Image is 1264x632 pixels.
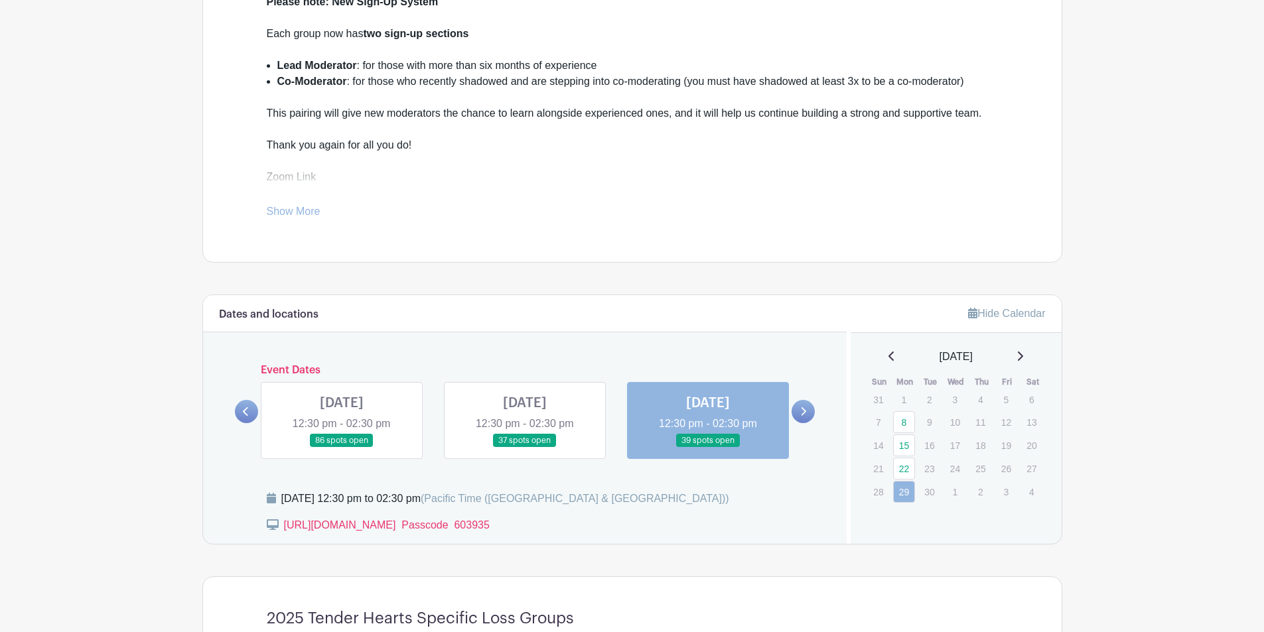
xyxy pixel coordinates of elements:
[940,349,973,365] span: [DATE]
[995,389,1017,410] p: 5
[267,609,574,628] h4: 2025 Tender Hearts Specific Loss Groups
[892,375,918,389] th: Mon
[893,458,915,479] a: 22
[918,458,940,479] p: 23
[918,435,940,456] p: 16
[969,412,991,432] p: 11
[267,26,998,58] div: Each group now has
[968,308,1045,319] a: Hide Calendar
[969,481,991,502] p: 2
[258,364,792,377] h6: Event Dates
[944,412,966,432] p: 10
[1020,389,1042,410] p: 6
[893,411,915,433] a: 8
[277,58,998,74] li: : for those with more than six months of experience
[918,389,940,410] p: 2
[893,481,915,503] a: 29
[918,412,940,432] p: 9
[995,375,1020,389] th: Fri
[867,435,889,456] p: 14
[277,76,347,87] strong: Co-Moderator
[969,389,991,410] p: 4
[893,389,915,410] p: 1
[1020,375,1046,389] th: Sat
[867,458,889,479] p: 21
[893,434,915,456] a: 15
[1020,481,1042,502] p: 4
[867,481,889,502] p: 28
[867,375,892,389] th: Sun
[1020,458,1042,479] p: 27
[363,28,468,39] strong: two sign-up sections
[944,481,966,502] p: 1
[219,308,318,321] h6: Dates and locations
[918,481,940,502] p: 30
[944,375,969,389] th: Wed
[267,206,320,222] a: Show More
[277,74,998,105] li: : for those who recently shadowed and are stepping into co-moderating (you must have shadowed at ...
[969,458,991,479] p: 25
[995,458,1017,479] p: 26
[969,375,995,389] th: Thu
[969,435,991,456] p: 18
[284,519,490,531] a: [URL][DOMAIN_NAME] Passcode 603935
[867,389,889,410] p: 31
[944,389,966,410] p: 3
[1020,435,1042,456] p: 20
[267,187,379,198] a: [URL][DOMAIN_NAME]
[421,493,729,504] span: (Pacific Time ([GEOGRAPHIC_DATA] & [GEOGRAPHIC_DATA]))
[944,435,966,456] p: 17
[995,435,1017,456] p: 19
[267,105,998,217] div: This pairing will give new moderators the chance to learn alongside experienced ones, and it will...
[944,458,966,479] p: 24
[995,412,1017,432] p: 12
[867,412,889,432] p: 7
[277,60,357,71] strong: Lead Moderator
[1020,412,1042,432] p: 13
[281,491,729,507] div: [DATE] 12:30 pm to 02:30 pm
[995,481,1017,502] p: 3
[918,375,944,389] th: Tue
